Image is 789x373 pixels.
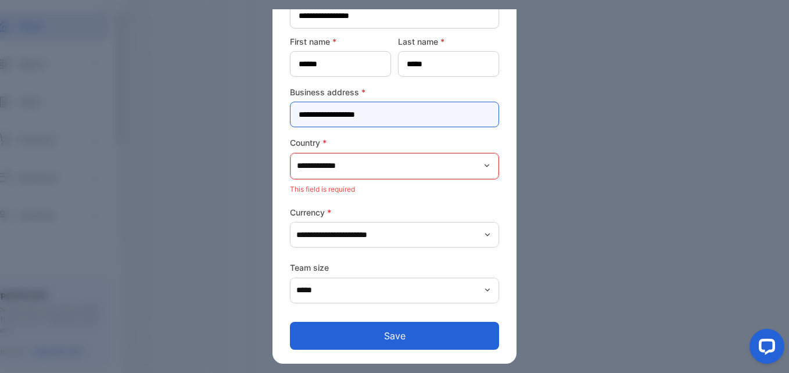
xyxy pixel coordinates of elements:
label: First name [290,35,391,48]
label: Team size [290,261,499,274]
label: Last name [398,35,499,48]
p: This field is required [290,182,499,197]
label: Business address [290,86,499,98]
iframe: LiveChat chat widget [740,324,789,373]
label: Currency [290,206,499,218]
label: Country [290,137,499,149]
button: Save [290,322,499,350]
